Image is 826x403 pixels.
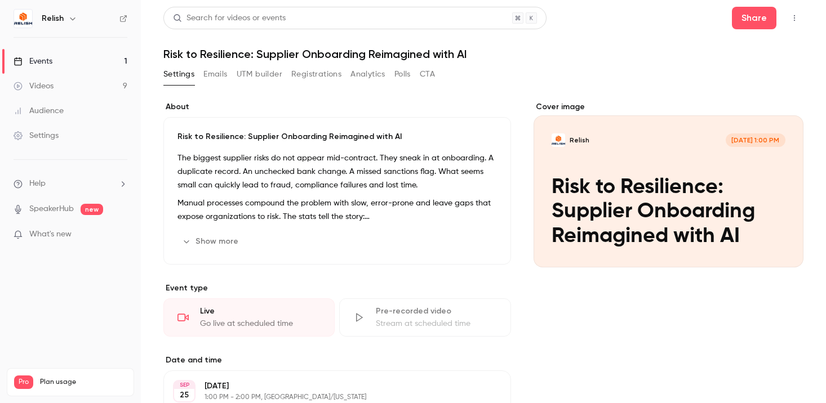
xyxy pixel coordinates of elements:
button: Settings [163,65,194,83]
div: Go live at scheduled time [200,318,321,329]
p: 1:00 PM - 2:00 PM, [GEOGRAPHIC_DATA]/[US_STATE] [205,393,451,402]
p: The biggest supplier risks do not appear mid-contract. They sneak in at onboarding. A duplicate r... [177,151,497,192]
p: Manual processes compound the problem with slow, error-prone and leave gaps that expose organizat... [177,196,497,223]
div: Pre-recorded video [376,306,496,317]
button: Polls [394,65,411,83]
span: new [81,204,103,215]
section: Cover image [534,101,804,267]
button: CTA [420,65,435,83]
div: Search for videos or events [173,12,286,24]
div: Settings [14,130,59,141]
li: help-dropdown-opener [14,178,127,190]
div: Stream at scheduled time [376,318,496,329]
button: Registrations [291,65,341,83]
a: SpeakerHub [29,203,74,215]
label: Date and time [163,355,511,366]
button: UTM builder [237,65,282,83]
button: Analytics [350,65,385,83]
div: Videos [14,80,54,92]
h1: Risk to Resilience: Supplier Onboarding Reimagined with AI [163,47,803,61]
label: Cover image [534,101,804,113]
span: Pro [14,375,33,389]
iframe: Noticeable Trigger [114,230,127,240]
p: Risk to Resilience: Supplier Onboarding Reimagined with AI [177,131,497,142]
p: [DATE] [205,380,451,392]
div: Live [200,306,321,317]
p: 25 [180,389,189,401]
div: Pre-recorded videoStream at scheduled time [339,298,510,337]
img: Relish [14,10,32,28]
h6: Relish [42,13,64,24]
div: Audience [14,105,64,117]
div: Events [14,56,52,67]
span: Plan usage [40,378,127,387]
div: SEP [174,381,194,389]
button: Show more [177,232,245,250]
button: Share [732,7,776,29]
span: Help [29,178,46,190]
label: About [163,101,511,113]
span: What's new [29,229,72,240]
button: Emails [203,65,227,83]
div: LiveGo live at scheduled time [163,298,335,337]
p: Event type [163,283,511,294]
